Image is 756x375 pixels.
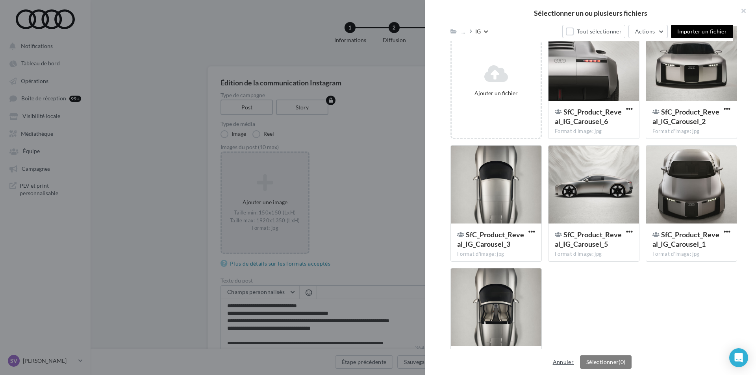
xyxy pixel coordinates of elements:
button: Actions [628,25,668,38]
span: Importer un fichier [677,28,727,35]
div: Format d'image: jpg [652,251,730,258]
span: SfC_Product_Reveal_IG_Carousel_5 [555,230,622,248]
span: Actions [635,28,655,35]
div: Format d'image: jpg [652,128,730,135]
button: Annuler [550,357,577,367]
span: (0) [619,358,625,365]
button: Sélectionner(0) [580,355,632,369]
div: Format d'image: jpg [457,251,535,258]
div: Format d'image: jpg [555,128,633,135]
h2: Sélectionner un ou plusieurs fichiers [438,9,743,17]
span: SfC_Product_Reveal_IG_Carousel_2 [652,107,719,126]
div: Open Intercom Messenger [729,348,748,367]
span: SfC_Product_Reveal_IG_Carousel_1 [652,230,719,248]
div: Format d'image: jpg [555,251,633,258]
span: SfC_Product_Reveal_IG_Carousel_3 [457,230,524,248]
button: Importer un fichier [671,25,733,38]
button: Tout sélectionner [562,25,625,38]
div: Ajouter un fichier [455,89,537,97]
div: IG [475,28,481,35]
span: SfC_Product_Reveal_IG_Carousel_6 [555,107,622,126]
div: ... [460,26,467,37]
